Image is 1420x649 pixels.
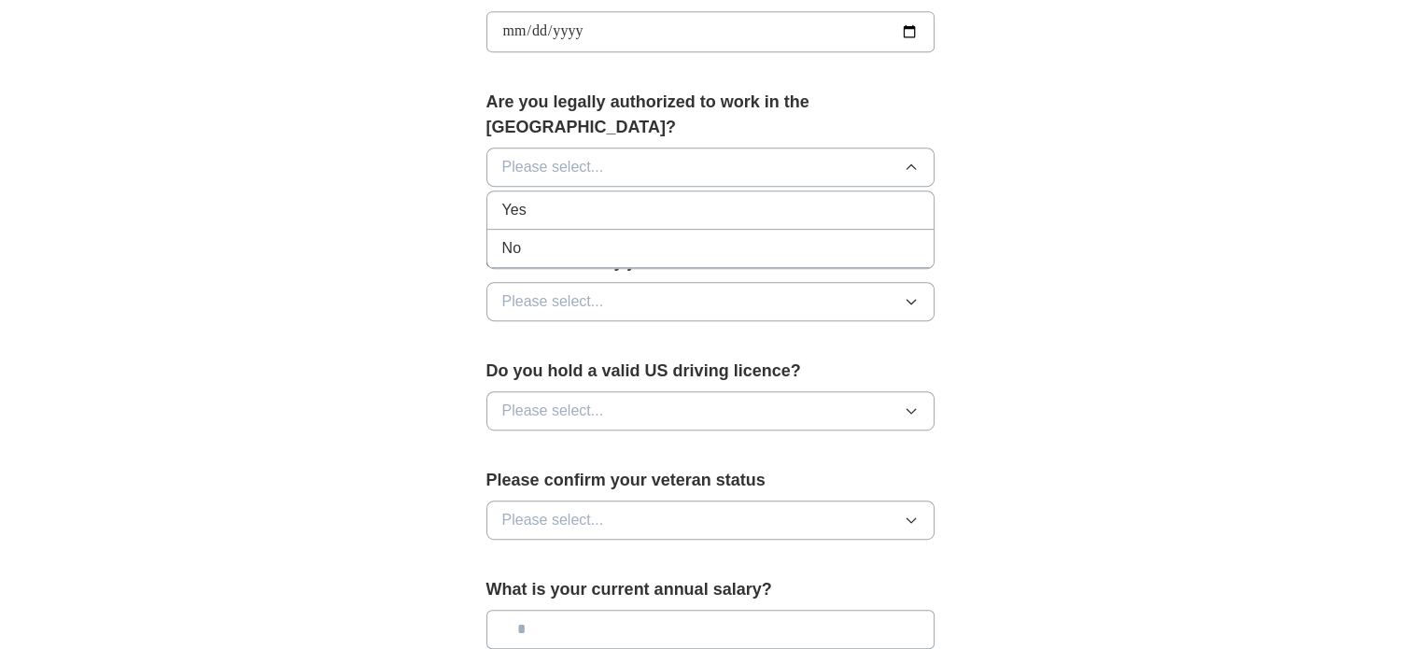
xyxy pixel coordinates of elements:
[486,282,935,321] button: Please select...
[486,501,935,540] button: Please select...
[502,237,521,260] span: No
[486,391,935,430] button: Please select...
[486,148,935,187] button: Please select...
[486,90,935,140] label: Are you legally authorized to work in the [GEOGRAPHIC_DATA]?
[502,156,604,178] span: Please select...
[502,509,604,531] span: Please select...
[502,199,527,221] span: Yes
[486,468,935,493] label: Please confirm your veteran status
[486,359,935,384] label: Do you hold a valid US driving licence?
[486,577,935,602] label: What is your current annual salary?
[502,400,604,422] span: Please select...
[502,290,604,313] span: Please select...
